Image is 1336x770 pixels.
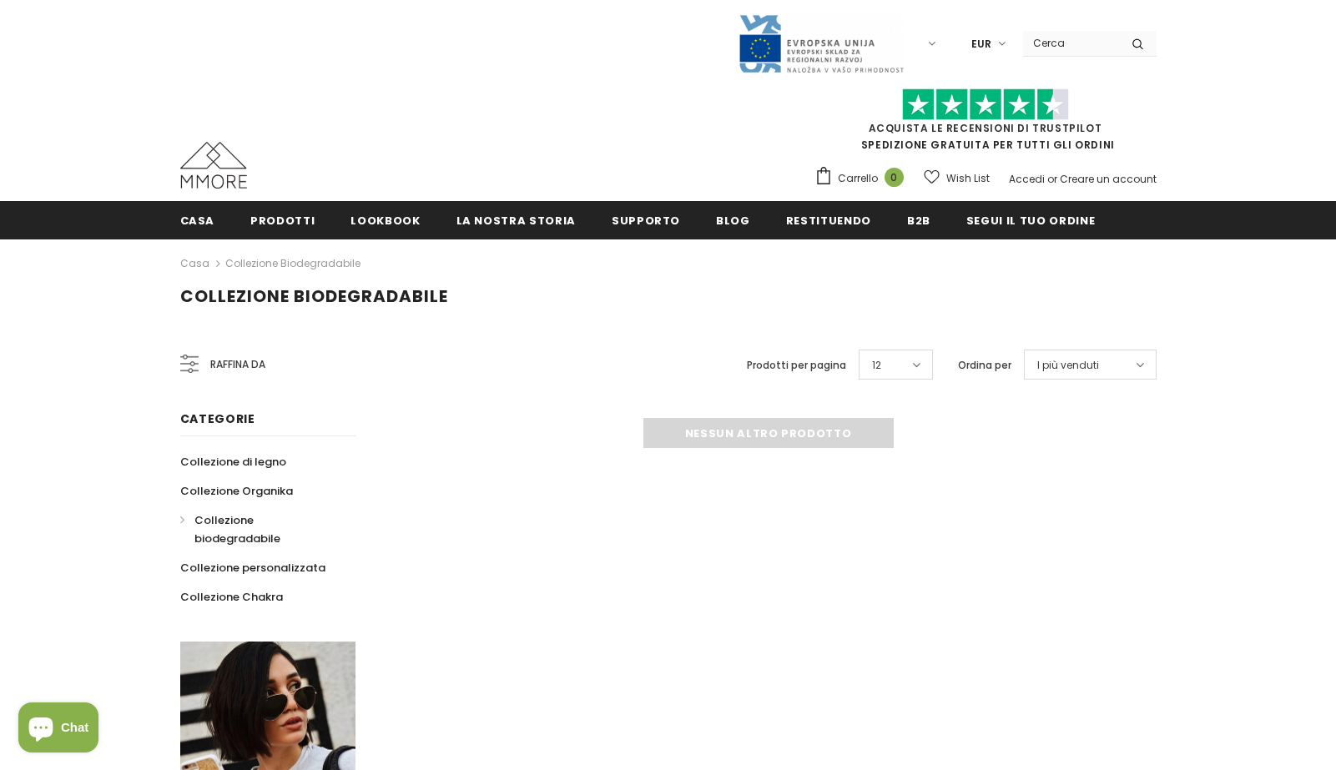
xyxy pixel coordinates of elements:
span: Collezione Organika [180,483,293,499]
span: B2B [907,213,930,229]
a: supporto [612,201,680,239]
a: Acquista le recensioni di TrustPilot [869,121,1102,135]
a: Casa [180,254,209,274]
a: Collezione di legno [180,447,286,476]
a: Prodotti [250,201,315,239]
span: La nostra storia [456,213,576,229]
a: Lookbook [350,201,420,239]
a: Restituendo [786,201,871,239]
span: Categorie [180,410,255,427]
span: Prodotti [250,213,315,229]
span: Carrello [838,170,878,187]
a: Wish List [924,164,990,193]
span: 12 [872,357,881,374]
span: SPEDIZIONE GRATUITA PER TUTTI GLI ORDINI [814,96,1157,152]
inbox-online-store-chat: Shopify online store chat [13,702,103,757]
a: Blog [716,201,750,239]
label: Prodotti per pagina [747,357,846,374]
span: Collezione di legno [180,454,286,470]
span: Restituendo [786,213,871,229]
a: Accedi [1009,172,1045,186]
a: Casa [180,201,215,239]
span: Raffina da [210,355,265,374]
a: Carrello 0 [814,166,912,191]
span: Collezione biodegradabile [194,512,280,546]
span: Blog [716,213,750,229]
span: Collezione Chakra [180,589,283,605]
span: EUR [971,36,991,53]
span: I più venduti [1037,357,1099,374]
a: Collezione personalizzata [180,553,325,582]
span: Casa [180,213,215,229]
span: or [1047,172,1057,186]
span: Wish List [946,170,990,187]
a: Collezione Organika [180,476,293,506]
a: Javni Razpis [738,36,905,50]
a: Collezione biodegradabile [225,256,360,270]
span: Lookbook [350,213,420,229]
img: Fidati di Pilot Stars [902,88,1069,121]
span: Collezione personalizzata [180,560,325,576]
a: B2B [907,201,930,239]
label: Ordina per [958,357,1011,374]
span: Collezione biodegradabile [180,284,448,308]
img: Javni Razpis [738,13,905,74]
input: Search Site [1023,31,1119,55]
a: La nostra storia [456,201,576,239]
a: Collezione Chakra [180,582,283,611]
span: Segui il tuo ordine [966,213,1095,229]
a: Creare un account [1060,172,1157,186]
a: Collezione biodegradabile [180,506,337,553]
a: Segui il tuo ordine [966,201,1095,239]
span: supporto [612,213,680,229]
img: Casi MMORE [180,142,247,189]
span: 0 [885,168,904,187]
